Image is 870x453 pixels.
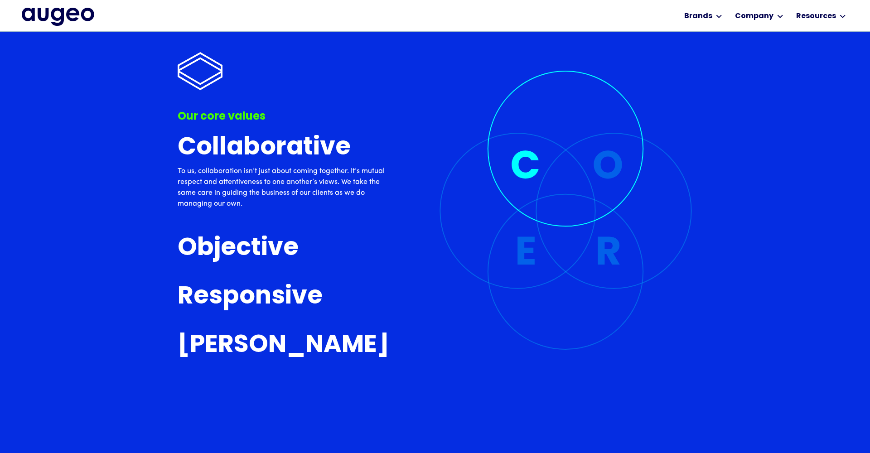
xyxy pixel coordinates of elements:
[178,166,391,209] p: To us, collaboration isn’t just about coming together. It’s mutual respect and attentiveness to o...
[178,333,389,359] h3: [PERSON_NAME]
[178,236,391,265] a: Objective
[735,11,773,22] div: Company
[178,135,391,217] a: CollaborativeTo us, collaboration isn’t just about coming together. It’s mutual respect and atten...
[178,333,391,362] a: [PERSON_NAME]
[796,11,836,22] div: Resources
[22,8,94,26] img: Augeo's full logo in midnight blue.
[684,11,712,22] div: Brands
[178,284,391,313] a: Responsive
[178,135,351,162] h3: Collaborative
[22,8,94,26] a: home
[178,284,323,311] h3: Responsive
[178,109,266,125] div: Our core values
[178,236,299,262] h3: Objective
